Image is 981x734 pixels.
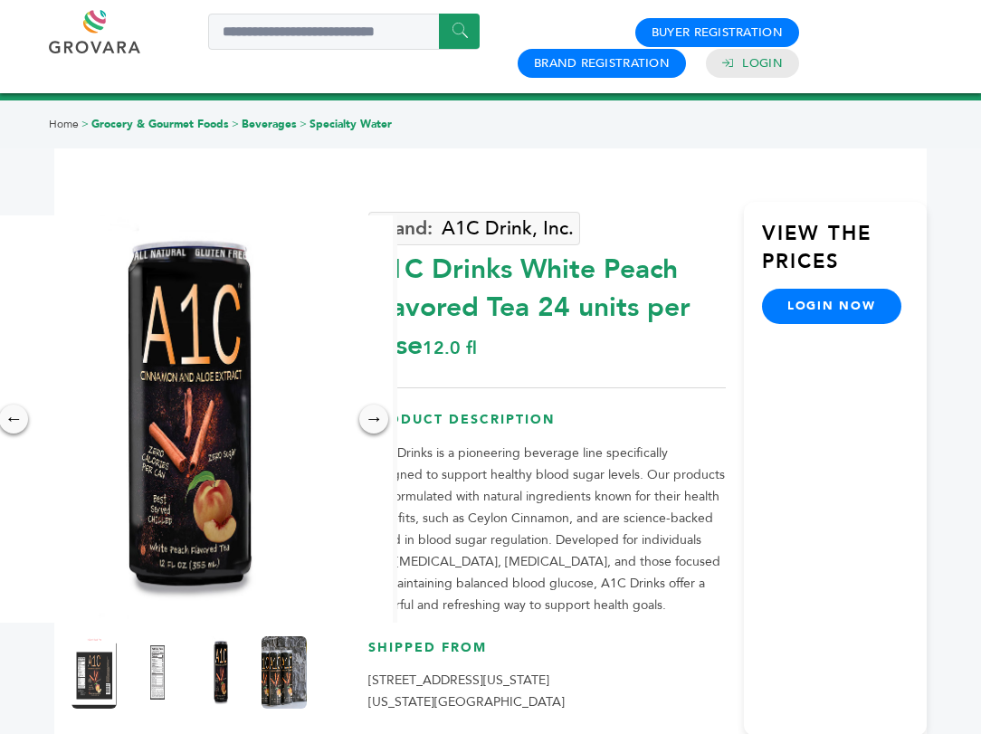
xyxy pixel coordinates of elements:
[71,636,117,709] img: A1C Drinks White Peach Flavored Tea 24 units per case 12.0 fl Product Label
[423,336,477,360] span: 12.0 fl
[762,289,901,323] a: login now
[368,639,726,671] h3: Shipped From
[368,212,580,245] a: A1C Drink, Inc.
[49,117,79,131] a: Home
[534,55,670,71] a: Brand Registration
[198,636,243,709] img: A1C Drinks White Peach Flavored Tea 24 units per case 12.0 fl
[368,443,726,616] p: A1C Drinks is a pioneering beverage line specifically designed to support healthy blood sugar lev...
[135,636,180,709] img: A1C Drinks White Peach Flavored Tea 24 units per case 12.0 fl Nutrition Info
[242,117,297,131] a: Beverages
[368,670,726,713] p: [STREET_ADDRESS][US_STATE] [US_STATE][GEOGRAPHIC_DATA]
[91,117,229,131] a: Grocery & Gourmet Foods
[81,117,89,131] span: >
[652,24,783,41] a: Buyer Registration
[359,405,388,434] div: →
[368,242,726,365] div: A1C Drinks White Peach Flavored Tea 24 units per case
[742,55,782,71] a: Login
[262,636,307,709] img: A1C Drinks White Peach Flavored Tea 24 units per case 12.0 fl
[310,117,392,131] a: Specialty Water
[232,117,239,131] span: >
[208,14,480,50] input: Search a product or brand...
[300,117,307,131] span: >
[368,411,726,443] h3: Product Description
[762,220,927,290] h3: View the Prices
